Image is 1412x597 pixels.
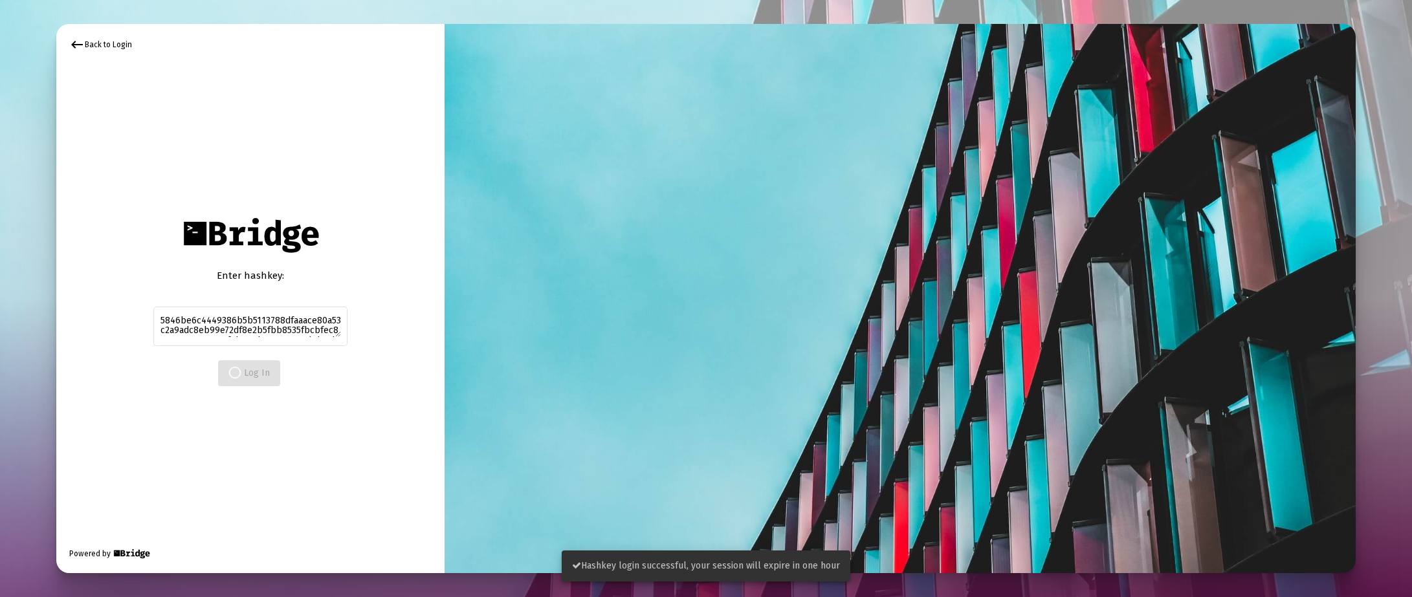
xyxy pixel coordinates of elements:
[228,367,270,378] span: Log In
[572,560,840,571] span: Hashkey login successful, your session will expire in one hour
[218,360,280,386] button: Log In
[69,37,132,52] div: Back to Login
[69,547,151,560] div: Powered by
[177,211,325,259] img: Bridge Financial Technology Logo
[153,269,347,282] div: Enter hashkey:
[69,37,85,52] mat-icon: keyboard_backspace
[112,547,151,560] img: Bridge Financial Technology Logo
